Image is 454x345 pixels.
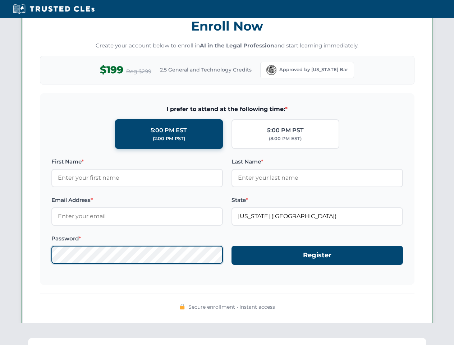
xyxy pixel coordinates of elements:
[51,234,223,243] label: Password
[200,42,274,49] strong: AI in the Legal Profession
[231,196,403,204] label: State
[266,65,276,75] img: Florida Bar
[40,15,414,37] h3: Enroll Now
[51,157,223,166] label: First Name
[160,66,252,74] span: 2.5 General and Technology Credits
[267,126,304,135] div: 5:00 PM PST
[126,67,151,76] span: Reg $299
[269,135,302,142] div: (8:00 PM EST)
[279,66,348,73] span: Approved by [US_STATE] Bar
[231,157,403,166] label: Last Name
[51,207,223,225] input: Enter your email
[179,304,185,309] img: 🔒
[51,105,403,114] span: I prefer to attend at the following time:
[11,4,97,14] img: Trusted CLEs
[151,126,187,135] div: 5:00 PM EST
[231,169,403,187] input: Enter your last name
[231,207,403,225] input: Florida (FL)
[40,42,414,50] p: Create your account below to enroll in and start learning immediately.
[188,303,275,311] span: Secure enrollment • Instant access
[100,62,123,78] span: $199
[51,196,223,204] label: Email Address
[51,169,223,187] input: Enter your first name
[231,246,403,265] button: Register
[153,135,185,142] div: (2:00 PM PST)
